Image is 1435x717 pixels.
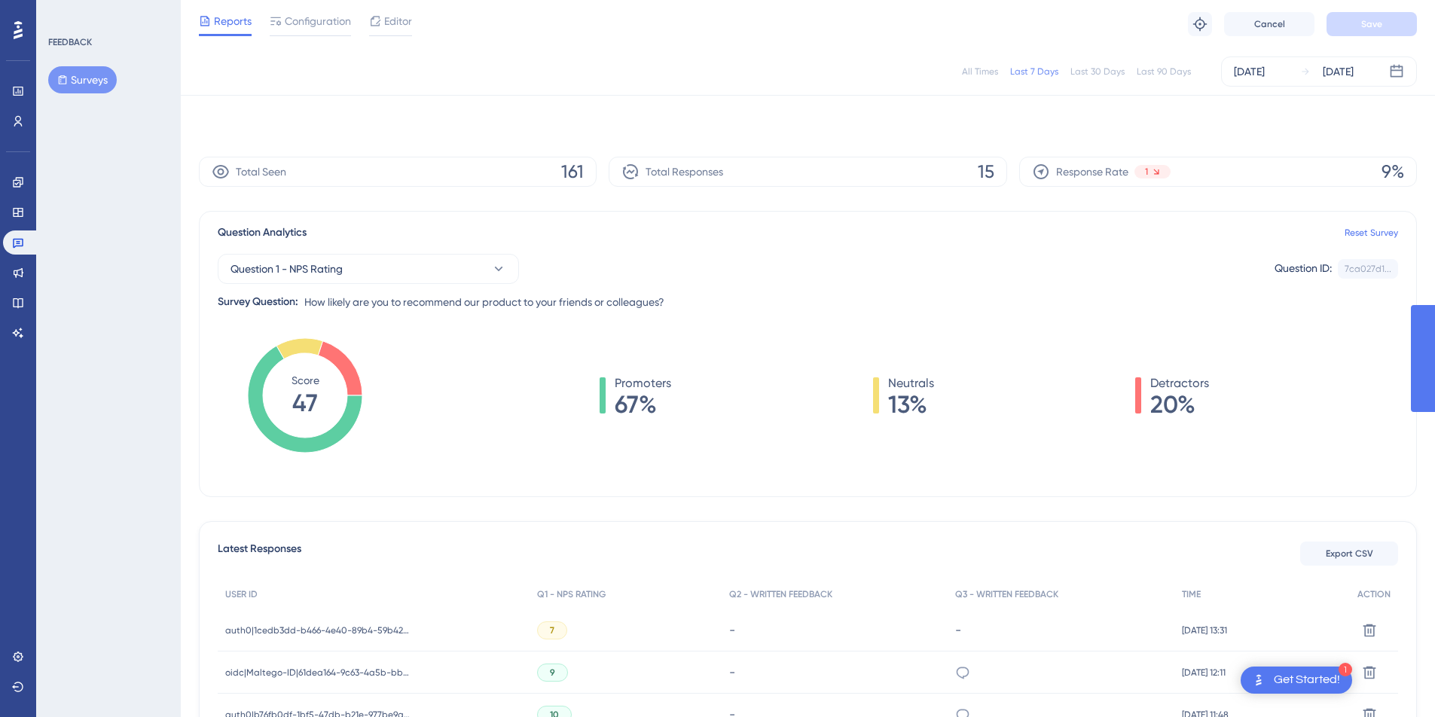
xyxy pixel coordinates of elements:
[1150,392,1209,416] span: 20%
[304,293,664,311] span: How likely are you to recommend our product to your friends or colleagues?
[214,12,252,30] span: Reports
[1345,227,1398,239] a: Reset Survey
[285,12,351,30] span: Configuration
[955,623,1167,637] div: -
[615,374,671,392] span: Promoters
[1361,18,1382,30] span: Save
[1274,672,1340,688] div: Get Started!
[225,588,258,600] span: USER ID
[729,623,941,637] div: -
[1323,63,1354,81] div: [DATE]
[1010,66,1058,78] div: Last 7 Days
[1382,160,1404,184] span: 9%
[48,66,117,93] button: Surveys
[225,624,414,636] span: auth0|1cedb3dd-b466-4e40-89b4-59b42ddf2448
[1345,263,1391,275] div: 7ca027d1...
[231,260,343,278] span: Question 1 - NPS Rating
[962,66,998,78] div: All Times
[888,374,934,392] span: Neutrals
[550,667,555,679] span: 9
[1070,66,1125,78] div: Last 30 Days
[978,160,994,184] span: 15
[1327,12,1417,36] button: Save
[218,254,519,284] button: Question 1 - NPS Rating
[615,392,671,416] span: 67%
[1300,542,1398,566] button: Export CSV
[1137,66,1191,78] div: Last 90 Days
[1241,667,1352,694] div: Open Get Started! checklist, remaining modules: 1
[292,374,319,386] tspan: Score
[1234,63,1265,81] div: [DATE]
[1182,624,1227,636] span: [DATE] 13:31
[225,667,414,679] span: oidc|Maltego-ID|61dea164-9c63-4a5b-bbb5-4398dc67099f
[561,160,584,184] span: 161
[1145,166,1148,178] span: 1
[1250,671,1268,689] img: launcher-image-alternative-text
[1339,663,1352,676] div: 1
[1326,548,1373,560] span: Export CSV
[955,588,1058,600] span: Q3 - WRITTEN FEEDBACK
[1357,588,1391,600] span: ACTION
[1275,259,1332,279] div: Question ID:
[218,293,298,311] div: Survey Question:
[550,624,554,636] span: 7
[1182,588,1201,600] span: TIME
[236,163,286,181] span: Total Seen
[1150,374,1209,392] span: Detractors
[1056,163,1128,181] span: Response Rate
[537,588,606,600] span: Q1 - NPS RATING
[1254,18,1285,30] span: Cancel
[218,540,301,567] span: Latest Responses
[729,665,941,679] div: -
[888,392,934,416] span: 13%
[1182,667,1226,679] span: [DATE] 12:11
[292,389,318,417] tspan: 47
[1224,12,1314,36] button: Cancel
[384,12,412,30] span: Editor
[48,36,92,48] div: FEEDBACK
[646,163,723,181] span: Total Responses
[1372,658,1417,703] iframe: UserGuiding AI Assistant Launcher
[218,224,307,242] span: Question Analytics
[729,588,832,600] span: Q2 - WRITTEN FEEDBACK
